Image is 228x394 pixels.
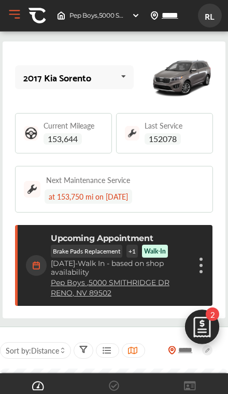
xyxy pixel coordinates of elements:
span: 153,644 [44,133,82,145]
img: location_vector_orange.38f05af8.svg [168,346,176,355]
p: Upcoming Appointment [51,233,153,243]
div: Next Maintenance Service [46,175,130,185]
span: Last Service [145,122,182,129]
p: Brake Pads Replacement [51,245,122,258]
span: - [75,259,78,268]
img: header-down-arrow.9dd2ce7d.svg [132,11,140,20]
p: + 1 [126,245,138,258]
span: Pep Boys , 5000 SMITHRIDGE DR RENO , NV 89502 [69,11,216,19]
div: 2017 Kia Sorento [23,72,91,82]
a: Pep Boys ,5000 SMITHRIDGE DR [51,278,169,287]
span: 2 [206,307,219,321]
span: [DATE] [51,259,75,268]
img: mobile_11250_st0640_046.jpg [151,54,213,101]
img: maintenance_logo [125,126,139,140]
img: CA-Icon.89b5b008.svg [28,7,46,24]
button: Open Menu [7,7,22,22]
span: 152078 [145,133,181,145]
span: RL [201,6,219,25]
img: maintenance_logo [24,181,40,198]
a: RENO, NV 89502 [51,289,111,298]
p: Walk In - based on shop availability [51,259,190,277]
span: Sort by : [6,345,59,356]
img: steering_logo [24,126,38,140]
p: Walk-In [144,247,166,256]
div: at 153,750 mi on [DATE] [45,189,132,204]
img: calendar-icon.35d1de04.svg [26,255,47,276]
img: location_vector.a44bc228.svg [150,11,159,20]
span: Current Mileage [44,122,94,129]
span: Distance [31,345,59,356]
img: header-home-logo.8d720a4f.svg [57,11,65,20]
img: edit-cartIcon.11d11f9a.svg [177,305,227,355]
